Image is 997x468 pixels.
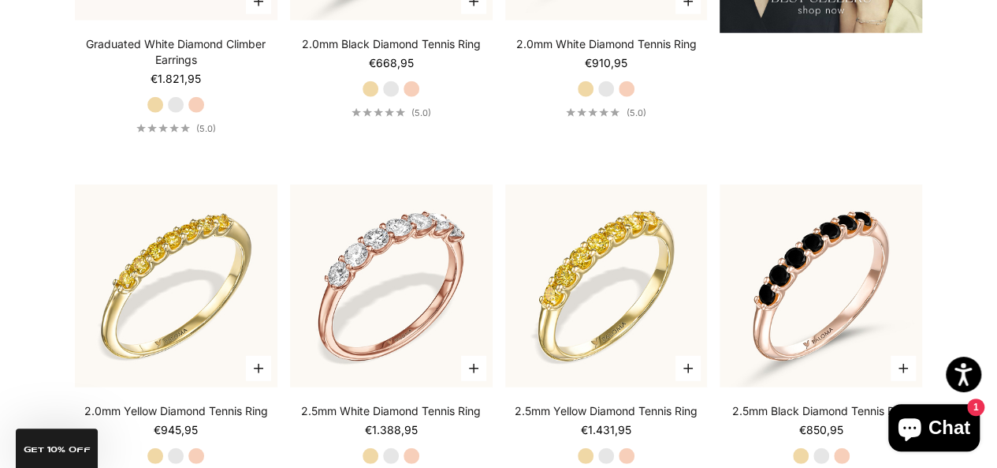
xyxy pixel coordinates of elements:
sale-price: €945,95 [154,422,198,438]
a: 5.0 out of 5.0 stars(5.0) [566,107,645,118]
div: GET 10% Off [16,429,98,468]
sale-price: €910,95 [585,55,627,71]
img: #YellowGold [75,185,277,388]
a: 2.5mm Yellow Diamond Tennis Ring [515,403,698,419]
a: 5.0 out of 5.0 stars(5.0) [352,107,431,118]
a: 2.5mm Black Diamond Tennis Ring [732,403,910,419]
sale-price: €1.431,95 [581,422,631,438]
a: Graduated White Diamond Climber Earrings [75,36,277,68]
span: (5.0) [626,107,645,118]
img: #RoseGold [290,185,493,388]
a: 2.5mm White Diamond Tennis Ring [301,403,481,419]
img: #YellowGold [505,185,708,388]
span: GET 10% Off [24,446,91,454]
sale-price: €1.821,95 [151,71,201,87]
a: 2.0mm Yellow Diamond Tennis Ring [84,403,268,419]
a: 2.0mm White Diamond Tennis Ring [515,36,696,52]
div: 5.0 out of 5.0 stars [352,108,405,117]
a: 5.0 out of 5.0 stars(5.0) [136,123,216,134]
div: 5.0 out of 5.0 stars [566,108,619,117]
div: 5.0 out of 5.0 stars [136,124,190,133]
span: (5.0) [196,123,216,134]
sale-price: €668,95 [369,55,414,71]
sale-price: €850,95 [799,422,843,438]
inbox-online-store-chat: Shopify online store chat [884,404,984,455]
sale-price: €1.388,95 [365,422,418,438]
a: 2.0mm Black Diamond Tennis Ring [302,36,481,52]
span: (5.0) [411,107,431,118]
img: #RoseGold [720,185,922,388]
